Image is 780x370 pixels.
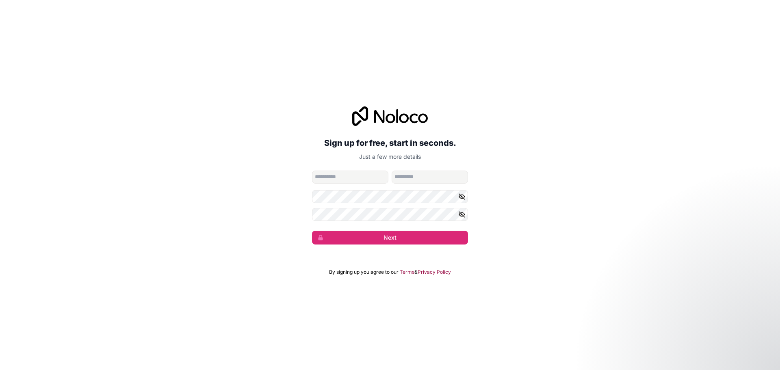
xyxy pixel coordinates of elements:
input: given-name [312,171,388,184]
a: Privacy Policy [418,269,451,275]
h2: Sign up for free, start in seconds. [312,136,468,150]
input: Confirm password [312,208,468,221]
iframe: Intercom notifications message [617,309,780,366]
input: Password [312,190,468,203]
a: Terms [400,269,414,275]
span: By signing up you agree to our [329,269,399,275]
span: & [414,269,418,275]
button: Next [312,231,468,245]
input: family-name [392,171,468,184]
p: Just a few more details [312,153,468,161]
